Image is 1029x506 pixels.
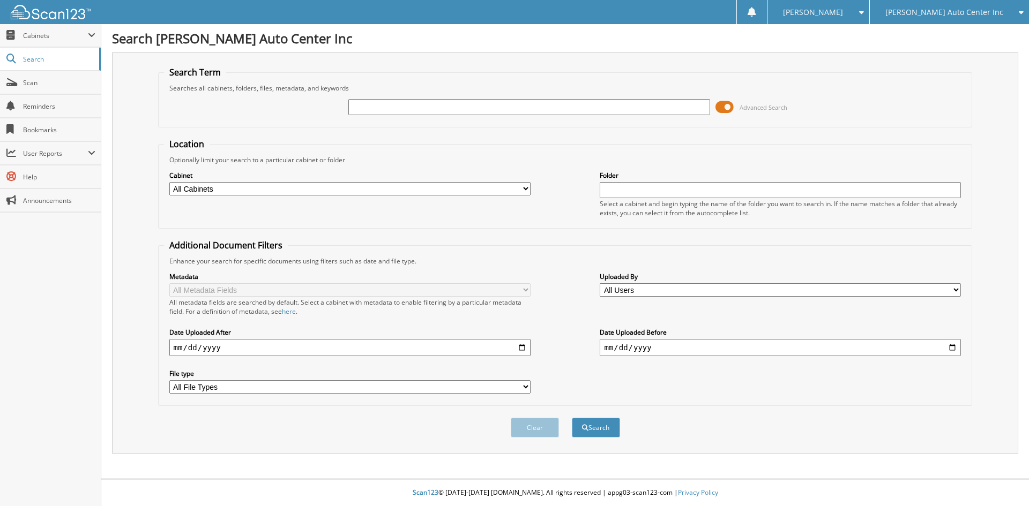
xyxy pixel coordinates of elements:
[783,9,843,16] span: [PERSON_NAME]
[164,138,210,150] legend: Location
[23,149,88,158] span: User Reports
[975,455,1029,506] iframe: Chat Widget
[511,418,559,437] button: Clear
[169,328,531,337] label: Date Uploaded After
[23,55,94,64] span: Search
[572,418,620,437] button: Search
[169,171,531,180] label: Cabinet
[413,488,438,497] span: Scan123
[678,488,718,497] a: Privacy Policy
[23,172,95,182] span: Help
[23,102,95,111] span: Reminders
[164,155,967,164] div: Optionally limit your search to a particular cabinet or folder
[169,298,531,316] div: All metadata fields are searched by default. Select a cabinet with metadata to enable filtering b...
[600,171,961,180] label: Folder
[164,239,288,251] legend: Additional Document Filters
[23,31,88,40] span: Cabinets
[740,103,787,111] span: Advanced Search
[23,196,95,205] span: Announcements
[600,199,961,217] div: Select a cabinet and begin typing the name of the folder you want to search in. If the name match...
[11,5,91,19] img: scan123-logo-white.svg
[600,328,961,337] label: Date Uploaded Before
[164,84,967,93] div: Searches all cabinets, folders, files, metadata, and keywords
[600,272,961,281] label: Uploaded By
[164,256,967,266] div: Enhance your search for specific documents using filters such as date and file type.
[101,480,1029,506] div: © [DATE]-[DATE] [DOMAIN_NAME]. All rights reserved | appg03-scan123-com |
[169,339,531,356] input: start
[282,307,296,316] a: here
[23,78,95,87] span: Scan
[885,9,1003,16] span: [PERSON_NAME] Auto Center Inc
[169,272,531,281] label: Metadata
[600,339,961,356] input: end
[112,29,1018,47] h1: Search [PERSON_NAME] Auto Center Inc
[169,369,531,378] label: File type
[23,125,95,134] span: Bookmarks
[164,66,226,78] legend: Search Term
